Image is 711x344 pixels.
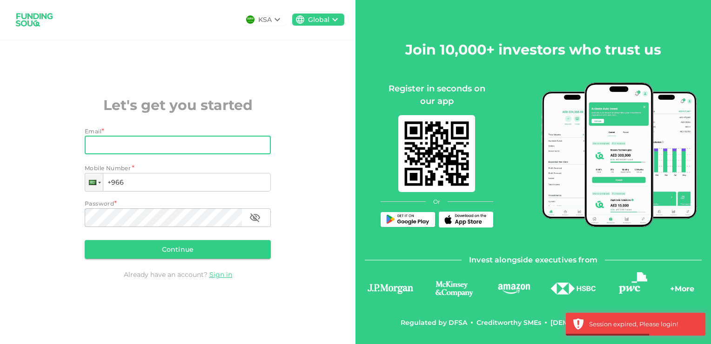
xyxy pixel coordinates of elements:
[85,270,271,279] div: Already have an account?
[398,115,475,192] img: mobile-app
[469,254,597,267] span: Invest alongside executives from
[542,83,698,227] img: mobile-app
[384,214,431,225] img: Play Store
[85,136,261,154] input: email
[476,318,541,327] div: Creditworthy SMEs
[85,128,101,135] span: Email
[246,15,255,24] img: flag-sa.b9a346574cdc8950dd34b50780441f57.svg
[381,83,493,108] div: Register in seconds on our app
[405,39,661,60] h2: Join 10,000+ investors who trust us
[308,15,329,25] div: Global
[401,318,467,327] div: Regulated by DFSA
[85,173,271,192] input: 1 (702) 123-4567
[619,272,647,294] img: logo
[550,318,666,327] div: [DEMOGRAPHIC_DATA]-compliant
[496,282,531,294] img: logo
[589,320,698,329] div: Session expired, Please login!
[550,282,597,295] img: logo
[365,282,416,295] img: logo
[85,208,242,227] input: password
[85,164,131,173] span: Mobile Number
[443,214,489,225] img: App Store
[85,240,271,259] button: Continue
[85,173,103,191] div: Saudi Arabia: + 966
[670,283,694,299] div: + More
[85,95,271,116] h2: Let's get you started
[433,198,440,206] span: Or
[258,15,272,25] div: KSA
[11,7,58,32] img: logo
[427,280,482,298] img: logo
[209,270,232,279] a: Sign in
[85,200,114,207] span: Password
